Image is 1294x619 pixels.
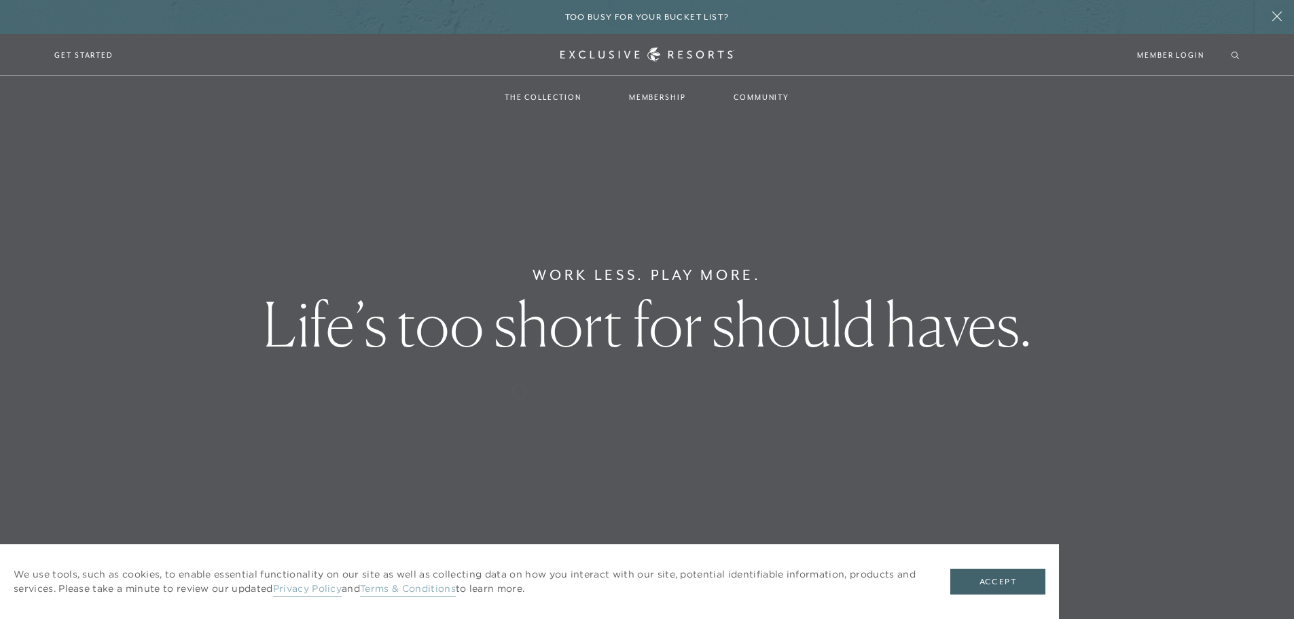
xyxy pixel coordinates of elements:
[491,77,595,117] a: The Collection
[54,49,113,61] a: Get Started
[720,77,803,117] a: Community
[360,582,456,597] a: Terms & Conditions
[950,569,1045,595] button: Accept
[615,77,700,117] a: Membership
[263,294,1032,355] h1: Life’s too short for should haves.
[14,567,923,596] p: We use tools, such as cookies, to enable essential functionality on our site as well as collectin...
[1137,49,1204,61] a: Member Login
[273,582,342,597] a: Privacy Policy
[533,264,761,286] h6: Work Less. Play More.
[565,11,730,24] h6: Too busy for your bucket list?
